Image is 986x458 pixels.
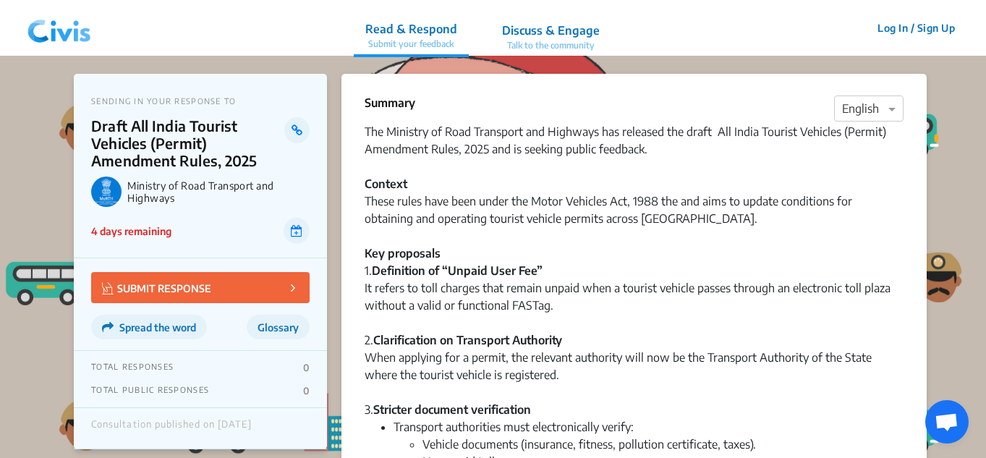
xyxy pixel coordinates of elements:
button: SUBMIT RESPONSE [91,272,310,303]
button: Spread the word [91,315,207,339]
p: Draft All India Tourist Vehicles (Permit) Amendment Rules, 2025 [91,117,284,169]
strong: Clarification on Transport Authority [373,333,562,347]
div: Open chat [925,400,969,444]
li: Vehicle documents (insurance, fitness, pollution certificate, taxes). [422,436,904,453]
div: 3. [365,401,904,418]
p: TOTAL PUBLIC RESPONSES [91,385,209,396]
p: Ministry of Road Transport and Highways [127,179,310,204]
p: Submit your feedback [365,38,457,51]
strong: Key proposals [365,246,441,260]
img: navlogo.png [22,7,97,50]
span: Glossary [258,321,299,334]
div: 2. When applying for a permit, the relevant authority will now be the Transport Authority of the ... [365,331,904,401]
button: Glossary [247,315,310,339]
strong: Definition of “Unpaid User Fee” [372,263,543,278]
p: Summary [365,94,415,111]
p: SENDING IN YOUR RESPONSE TO [91,96,310,106]
p: 4 days remaining [91,224,171,239]
p: Talk to the community [502,39,600,52]
span: Spread the word [119,321,196,334]
div: The Ministry of Road Transport and Highways has released the draft All India Tourist Vehicles (Pe... [365,123,904,331]
p: Read & Respond [365,20,457,38]
p: TOTAL RESPONSES [91,362,174,373]
strong: Stricter document verification [373,402,531,417]
div: Consultation published on [DATE] [91,419,252,438]
button: Log In / Sign Up [868,17,964,39]
strong: Context [365,177,407,191]
p: SUBMIT RESPONSE [102,279,211,296]
img: Vector.jpg [102,282,114,294]
p: Discuss & Engage [502,22,600,39]
p: 0 [303,362,310,373]
img: Ministry of Road Transport and Highways logo [91,177,122,207]
p: 0 [303,385,310,396]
